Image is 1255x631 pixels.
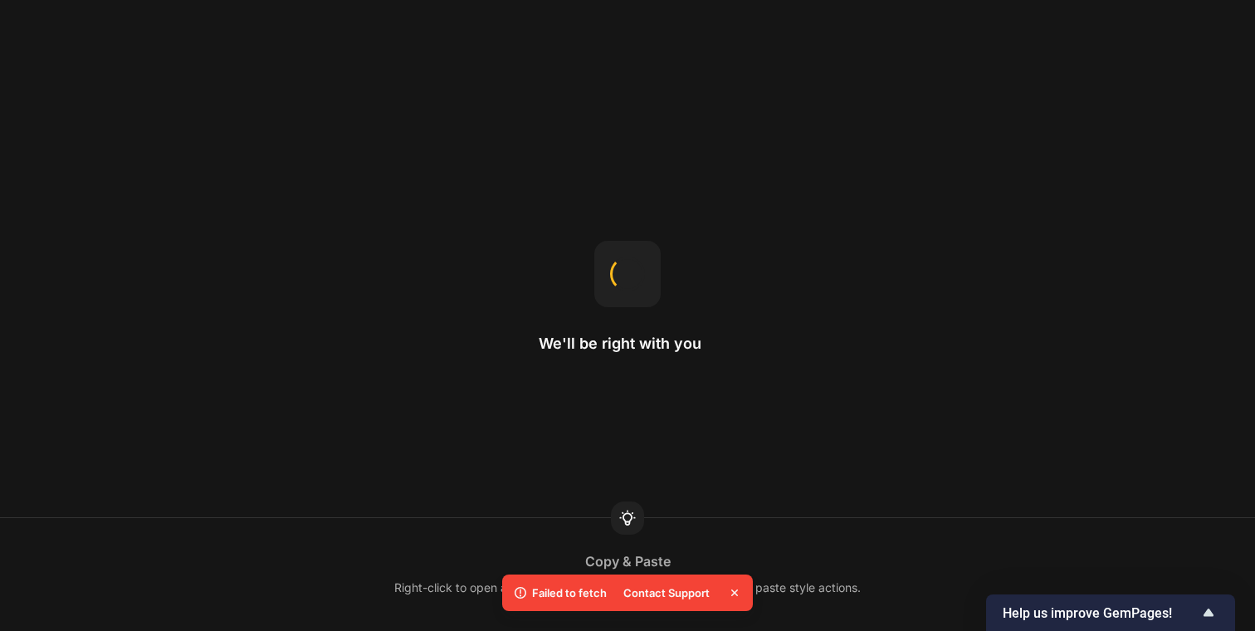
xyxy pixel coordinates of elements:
[585,551,671,571] div: Copy & Paste
[1003,603,1218,623] button: Show survey - Help us improve GemPages!
[1003,605,1199,621] span: Help us improve GemPages!
[613,581,720,604] div: Contact Support
[394,578,861,598] div: Right-click to open a menu where you can find the copy style and paste style actions.
[539,334,716,354] h2: We'll be right with you
[532,585,607,601] p: Failed to fetch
